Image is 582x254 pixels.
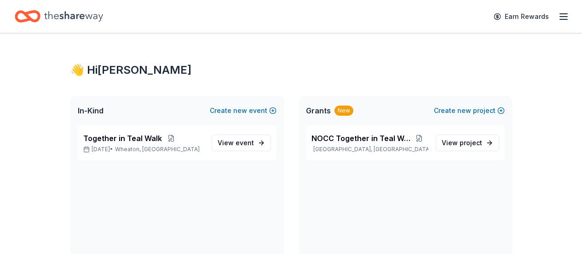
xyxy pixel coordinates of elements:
[78,105,104,116] span: In-Kind
[15,6,103,27] a: Home
[218,137,254,148] span: View
[311,133,411,144] span: NOCC Together in Teal Walk
[334,106,353,116] div: New
[460,139,482,147] span: project
[436,135,499,151] a: View project
[488,8,554,25] a: Earn Rewards
[70,63,512,77] div: 👋 Hi [PERSON_NAME]
[210,105,277,116] button: Createnewevent
[434,105,505,116] button: Createnewproject
[212,135,271,151] a: View event
[236,139,254,147] span: event
[457,105,471,116] span: new
[83,133,162,144] span: Together in Teal Walk
[311,146,428,153] p: [GEOGRAPHIC_DATA], [GEOGRAPHIC_DATA]
[306,105,331,116] span: Grants
[442,137,482,148] span: View
[83,146,204,153] p: [DATE] •
[233,105,247,116] span: new
[115,146,200,153] span: Wheaton, [GEOGRAPHIC_DATA]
